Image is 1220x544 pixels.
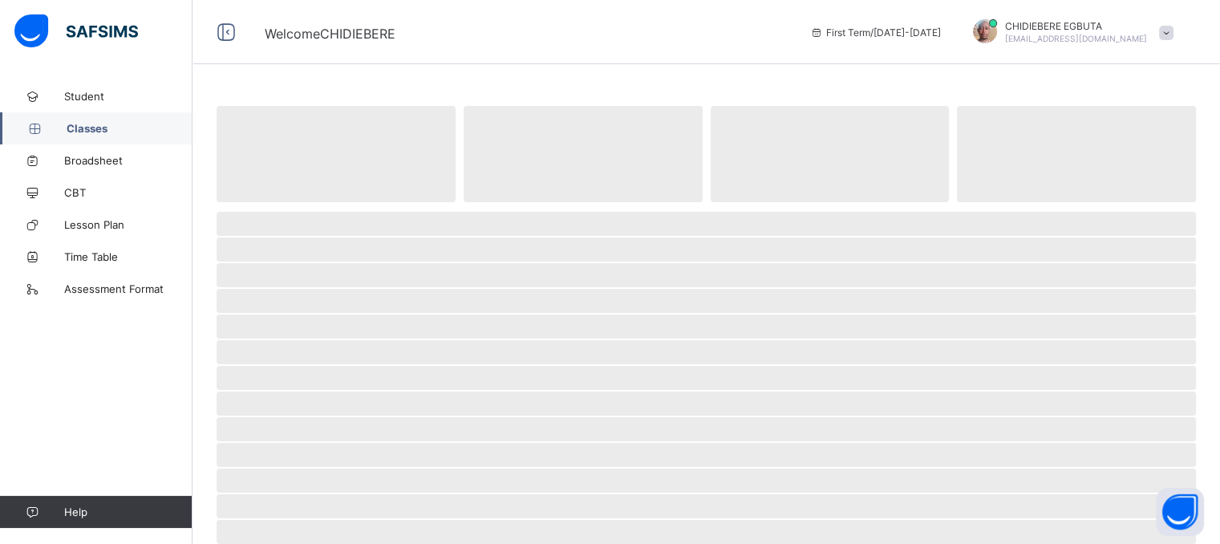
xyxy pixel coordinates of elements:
[64,282,193,295] span: Assessment Format
[64,505,192,518] span: Help
[64,90,193,103] span: Student
[217,443,1196,467] span: ‌
[957,106,1196,202] span: ‌
[217,469,1196,493] span: ‌
[64,154,193,167] span: Broadsheet
[217,417,1196,441] span: ‌
[217,392,1196,416] span: ‌
[217,289,1196,313] span: ‌
[217,315,1196,339] span: ‌
[1005,20,1147,32] span: CHIDIEBERE EGBUTA
[14,14,138,48] img: safsims
[1156,488,1204,536] button: Open asap
[265,26,395,42] span: Welcome CHIDIEBERE
[217,237,1196,262] span: ‌
[64,250,193,263] span: Time Table
[217,366,1196,390] span: ‌
[64,218,193,231] span: Lesson Plan
[711,106,950,202] span: ‌
[217,212,1196,236] span: ‌
[1005,34,1147,43] span: [EMAIL_ADDRESS][DOMAIN_NAME]
[464,106,703,202] span: ‌
[810,26,941,39] span: session/term information
[64,186,193,199] span: CBT
[957,19,1181,46] div: CHIDIEBEREEGBUTA
[67,122,193,135] span: Classes
[217,106,456,202] span: ‌
[217,494,1196,518] span: ‌
[217,263,1196,287] span: ‌
[217,340,1196,364] span: ‌
[217,520,1196,544] span: ‌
